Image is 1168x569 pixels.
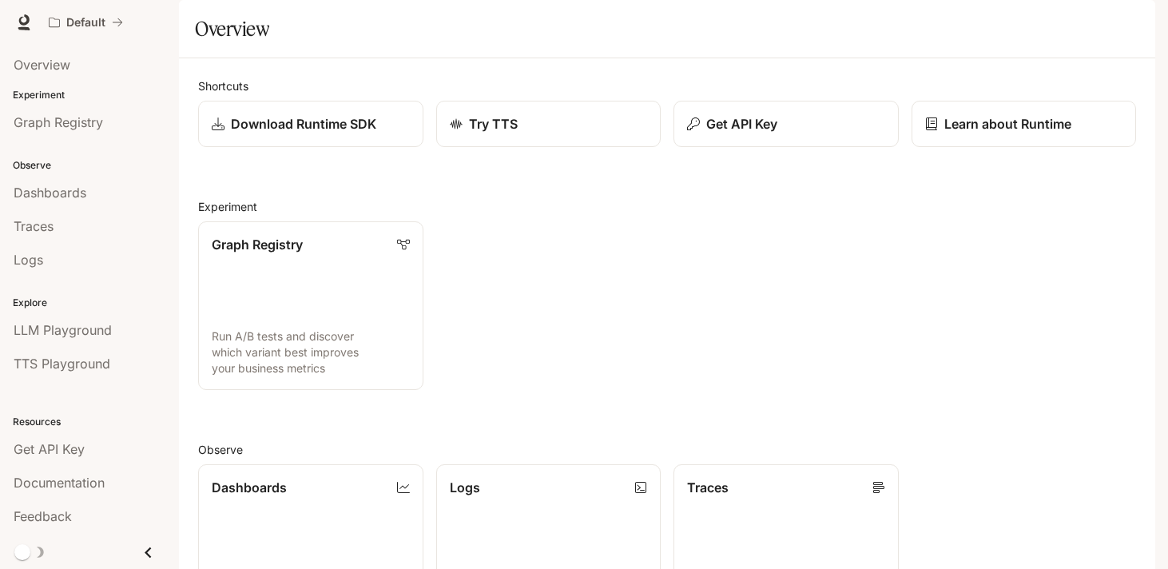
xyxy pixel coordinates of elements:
a: Learn about Runtime [912,101,1137,147]
p: Graph Registry [212,235,303,254]
button: All workspaces [42,6,130,38]
h2: Shortcuts [198,78,1136,94]
a: Graph RegistryRun A/B tests and discover which variant best improves your business metrics [198,221,423,390]
p: Try TTS [469,114,518,133]
p: Traces [687,478,729,497]
p: Dashboards [212,478,287,497]
a: Download Runtime SDK [198,101,423,147]
p: Run A/B tests and discover which variant best improves your business metrics [212,328,410,376]
h2: Experiment [198,198,1136,215]
p: Logs [450,478,480,497]
p: Default [66,16,105,30]
p: Get API Key [706,114,777,133]
a: Try TTS [436,101,661,147]
p: Learn about Runtime [944,114,1071,133]
button: Get API Key [673,101,899,147]
h1: Overview [195,13,269,45]
h2: Observe [198,441,1136,458]
p: Download Runtime SDK [231,114,376,133]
